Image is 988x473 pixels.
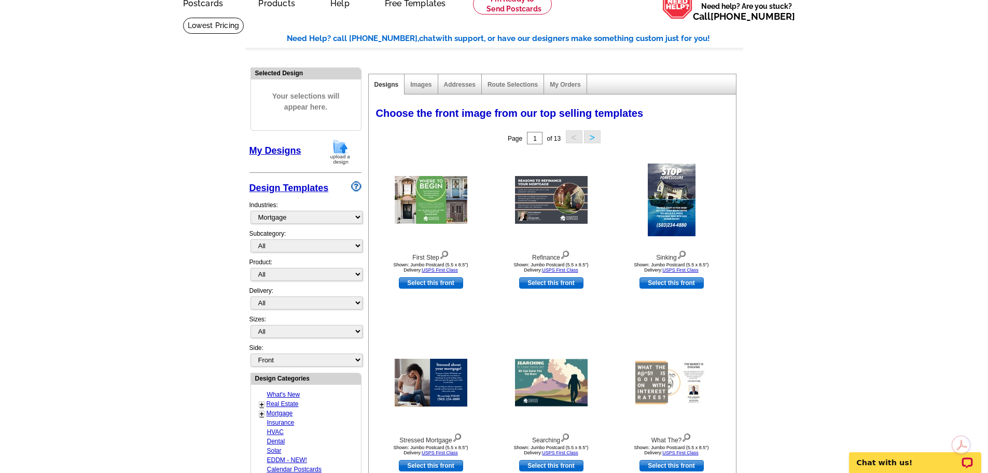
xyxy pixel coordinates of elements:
div: Shown: Jumbo Postcard (5.5 x 8.5") Delivery: [374,262,488,273]
img: Refinance [515,176,588,224]
iframe: LiveChat chat widget [842,440,988,473]
div: Shown: Jumbo Postcard (5.5 x 8.5") Delivery: [494,262,608,273]
img: What The? [635,359,708,407]
img: Stressed Mortgage [395,359,467,407]
span: of 13 [547,135,561,142]
div: Searching [494,431,608,445]
a: My Orders [550,81,580,88]
img: design-wizard-help-icon.png [351,181,361,192]
a: use this design [519,277,583,289]
a: USPS First Class [542,267,578,273]
span: Your selections will appear here. [259,80,353,123]
span: Call [693,11,795,22]
div: Stressed Mortgage [374,431,488,445]
a: Dental [267,438,285,445]
span: Page [508,135,522,142]
img: view design details [681,431,691,442]
img: Sinking [648,164,695,236]
div: Product: [249,258,361,286]
a: My Designs [249,145,301,156]
div: Design Categories [251,373,361,383]
a: What's New [267,391,300,398]
div: Selected Design [251,68,361,78]
a: USPS First Class [662,267,699,273]
a: use this design [639,460,704,471]
a: Calendar Postcards [267,466,322,473]
img: view design details [452,431,462,442]
div: Sinking [615,248,729,262]
a: + [260,400,264,409]
a: use this design [519,460,583,471]
div: Delivery: [249,286,361,315]
img: view design details [677,248,687,260]
a: Mortgage [267,410,293,417]
div: Shown: Jumbo Postcard (5.5 x 8.5") Delivery: [615,445,729,455]
div: Need Help? call [PHONE_NUMBER], with support, or have our designers make something custom just fo... [287,33,743,45]
div: Side: [249,343,361,368]
button: < [566,130,582,143]
img: First Step [395,176,467,224]
span: Choose the front image from our top selling templates [376,107,644,119]
a: [PHONE_NUMBER] [711,11,795,22]
a: use this design [399,460,463,471]
a: Addresses [444,81,476,88]
a: use this design [639,277,704,289]
a: USPS First Class [542,450,578,455]
a: Images [410,81,432,88]
div: First Step [374,248,488,262]
img: view design details [560,248,570,260]
a: + [260,410,264,418]
div: Subcategory: [249,229,361,258]
div: Refinance [494,248,608,262]
span: Need help? Are you stuck? [693,1,800,22]
a: Route Selections [488,81,538,88]
div: Shown: Jumbo Postcard (5.5 x 8.5") Delivery: [615,262,729,273]
a: EDDM - NEW! [267,456,307,464]
a: USPS First Class [662,450,699,455]
div: Shown: Jumbo Postcard (5.5 x 8.5") Delivery: [374,445,488,455]
div: Sizes: [249,315,361,343]
a: USPS First Class [422,450,458,455]
div: What The? [615,431,729,445]
img: view design details [439,248,449,260]
a: HVAC [267,428,284,436]
a: Insurance [267,419,295,426]
span: chat [419,34,436,43]
a: use this design [399,277,463,289]
img: view design details [560,431,570,442]
a: Solar [267,447,282,454]
a: Real Estate [267,400,299,408]
a: USPS First Class [422,267,458,273]
a: Designs [374,81,399,88]
img: Searching [515,359,588,407]
img: upload-design [327,139,354,165]
button: > [584,130,601,143]
div: Shown: Jumbo Postcard (5.5 x 8.5") Delivery: [494,445,608,455]
div: Industries: [249,195,361,229]
a: Design Templates [249,183,329,193]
